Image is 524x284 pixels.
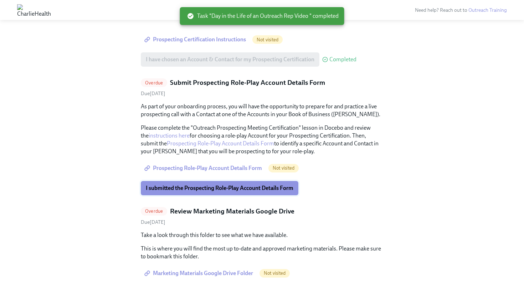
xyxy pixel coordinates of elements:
[141,124,383,155] p: Please complete the "Outreach Prospecting Meeting Certification" lesson in Docebo and review the ...
[141,161,267,175] a: Prospecting Role-Play Account Details Form
[187,12,339,20] span: Task "Day in the Life of an Outreach Rep Video " completed
[141,80,167,86] span: Overdue
[141,219,165,225] span: Sunday, October 5th 2025, 10:00 am
[141,91,165,97] span: Wednesday, October 1st 2025, 10:00 am
[141,32,251,47] a: Prospecting Certification Instructions
[415,7,507,13] span: Need help? Reach out to
[329,57,356,62] span: Completed
[268,165,299,171] span: Not visited
[141,181,298,195] button: I submitted the Prospecting Role-Play Account Details Form
[141,245,383,260] p: This is where you will find the most up to-date and approved marketing materials. Please make sur...
[252,37,283,42] span: Not visited
[141,231,383,239] p: Take a look through this folder to see what we have available.
[468,7,507,13] a: Outreach Training
[149,132,190,139] a: instructions here
[260,270,290,276] span: Not visited
[141,78,383,97] a: OverdueSubmit Prospecting Role-Play Account Details FormDue[DATE]
[17,4,51,16] img: CharlieHealth
[141,103,383,118] p: As part of your onboarding process, you will have the opportunity to prepare for and practice a l...
[167,140,274,147] a: Prospecting Role-Play Account Details Form
[141,208,167,214] span: Overdue
[146,165,262,172] span: Prospecting Role-Play Account Details Form
[146,185,293,192] span: I submitted the Prospecting Role-Play Account Details Form
[170,207,294,216] h5: Review Marketing Materials Google Drive
[170,78,325,87] h5: Submit Prospecting Role-Play Account Details Form
[141,207,383,226] a: OverdueReview Marketing Materials Google DriveDue[DATE]
[146,36,246,43] span: Prospecting Certification Instructions
[141,266,258,280] a: Marketing Materials Google Drive Folder
[146,270,253,277] span: Marketing Materials Google Drive Folder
